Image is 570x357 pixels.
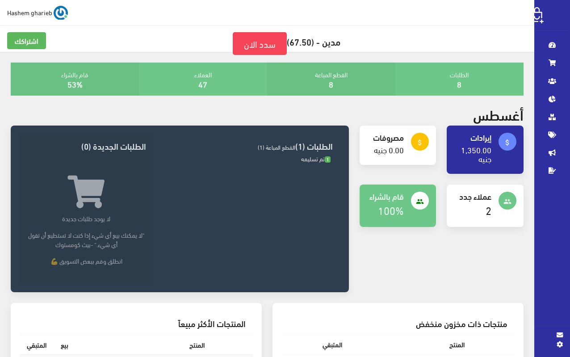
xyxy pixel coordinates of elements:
p: انطلق وقم ببعض التسويق 💪 [27,256,146,265]
a: 8 [457,76,461,91]
p: لا يوجد طلبات جديدة [27,214,146,223]
th: المتبقي [20,335,54,355]
div: قام بالشراء [11,63,139,96]
a: 53% [67,76,83,91]
h3: الطلبات (1) [160,142,333,150]
h2: أغسطس [473,106,524,122]
h3: المنتجات الأكثر مبيعاً [27,319,246,328]
h4: إيرادات [454,133,491,142]
div: الطلبات [395,63,524,96]
i: attach_money [503,139,511,147]
i: people [503,197,511,206]
h4: مصروفات [367,133,404,142]
i: people [416,197,424,206]
i: attach_money [416,139,424,147]
th: المنتج [383,335,472,354]
span: تم تسليمه [301,153,331,164]
div: القطع المباعة [267,63,395,96]
a: اشتراكك [7,32,46,49]
th: بيع [54,335,75,355]
img: ... [54,6,68,20]
span: Hashem gharieb [7,7,52,18]
a: 8 [329,76,333,91]
span: القطع المباعة (1) [258,142,295,152]
th: المنتج [75,335,212,355]
h4: قام بالشراء [367,192,404,201]
a: 100% [378,200,404,219]
th: المتبقي [281,335,383,354]
h3: الطلبات الجديدة (0) [27,142,146,150]
h4: عملاء جدد [454,192,491,201]
a: 2 [486,200,491,219]
a: ... Hashem gharieb [7,5,68,20]
h5: مدين - (67.50) [7,32,527,55]
a: سدد الان [233,32,287,55]
h3: منتجات ذات مخزون منخفض [289,319,507,328]
span: 1 [325,156,331,163]
div: العملاء [139,63,267,96]
p: "لا يمكنك بيع أي شيء إذا كنت لا تستطيع أن تقول أي شيء." -بيث كومستوك [27,230,146,249]
a: 0.00 جنيه [374,142,404,157]
a: 47 [198,76,207,91]
a: 1,350.00 جنيه [461,142,491,166]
